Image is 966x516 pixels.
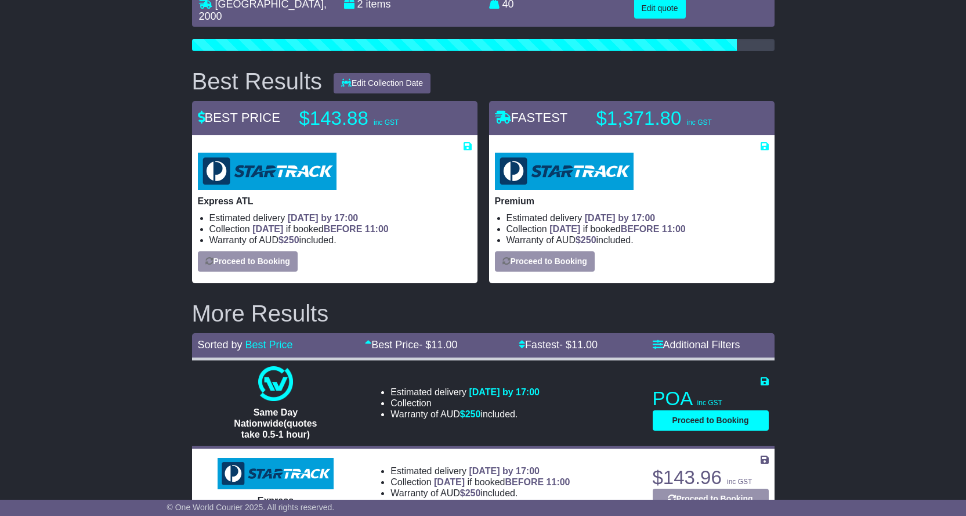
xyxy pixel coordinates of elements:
img: StarTrack: Express [218,458,334,489]
li: Estimated delivery [390,466,570,477]
li: Estimated delivery [390,387,540,398]
span: [DATE] by 17:00 [469,466,540,476]
span: FASTEST [495,110,568,125]
span: - $ [419,339,457,351]
span: 250 [465,488,481,498]
li: Collection [506,223,769,234]
span: inc GST [697,399,722,407]
span: [DATE] by 17:00 [585,213,656,223]
p: $143.88 [299,107,444,130]
span: BEST PRICE [198,110,280,125]
span: 11:00 [547,477,570,487]
li: Estimated delivery [506,212,769,223]
button: Proceed to Booking [495,251,595,272]
span: $ [460,488,481,498]
span: Sorted by [198,339,243,351]
span: [DATE] by 17:00 [288,213,359,223]
li: Warranty of AUD included. [209,234,472,246]
span: inc GST [686,118,711,127]
img: StarTrack: Express ATL [198,153,337,190]
span: Express [258,496,294,506]
button: Proceed to Booking [653,410,769,431]
li: Collection [209,223,472,234]
span: $ [460,409,481,419]
li: Estimated delivery [209,212,472,223]
button: Proceed to Booking [198,251,298,272]
span: 250 [581,235,596,245]
span: if booked [252,224,388,234]
p: $1,371.80 [596,107,741,130]
span: 11.00 [571,339,598,351]
span: 11:00 [365,224,389,234]
h2: More Results [192,301,775,326]
span: BEFORE [621,224,660,234]
span: $ [576,235,596,245]
a: Additional Filters [653,339,740,351]
span: if booked [434,477,570,487]
span: [DATE] [549,224,580,234]
button: Edit Collection Date [334,73,430,93]
span: [DATE] [252,224,283,234]
span: $ [278,235,299,245]
span: inc GST [374,118,399,127]
span: 250 [465,409,481,419]
img: One World Courier: Same Day Nationwide(quotes take 0.5-1 hour) [258,366,293,401]
li: Warranty of AUD included. [390,409,540,420]
span: © One World Courier 2025. All rights reserved. [167,503,335,512]
a: Best Price- $11.00 [365,339,457,351]
span: - $ [559,339,598,351]
span: Same Day Nationwide(quotes take 0.5-1 hour) [234,407,317,439]
li: Collection [390,398,540,409]
span: BEFORE [505,477,544,487]
span: BEFORE [324,224,363,234]
span: [DATE] by 17:00 [469,387,540,397]
p: POA [653,387,769,410]
li: Collection [390,477,570,488]
span: 11.00 [431,339,457,351]
p: Premium [495,196,769,207]
img: StarTrack: Premium [495,153,634,190]
button: Proceed to Booking [653,489,769,509]
a: Fastest- $11.00 [519,339,598,351]
span: 250 [284,235,299,245]
span: [DATE] [434,477,465,487]
span: 11:00 [662,224,686,234]
span: inc GST [727,478,752,486]
span: if booked [549,224,685,234]
a: Best Price [245,339,293,351]
p: Express ATL [198,196,472,207]
li: Warranty of AUD included. [506,234,769,246]
p: $143.96 [653,466,769,489]
div: Best Results [186,68,328,94]
li: Warranty of AUD included. [390,488,570,499]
